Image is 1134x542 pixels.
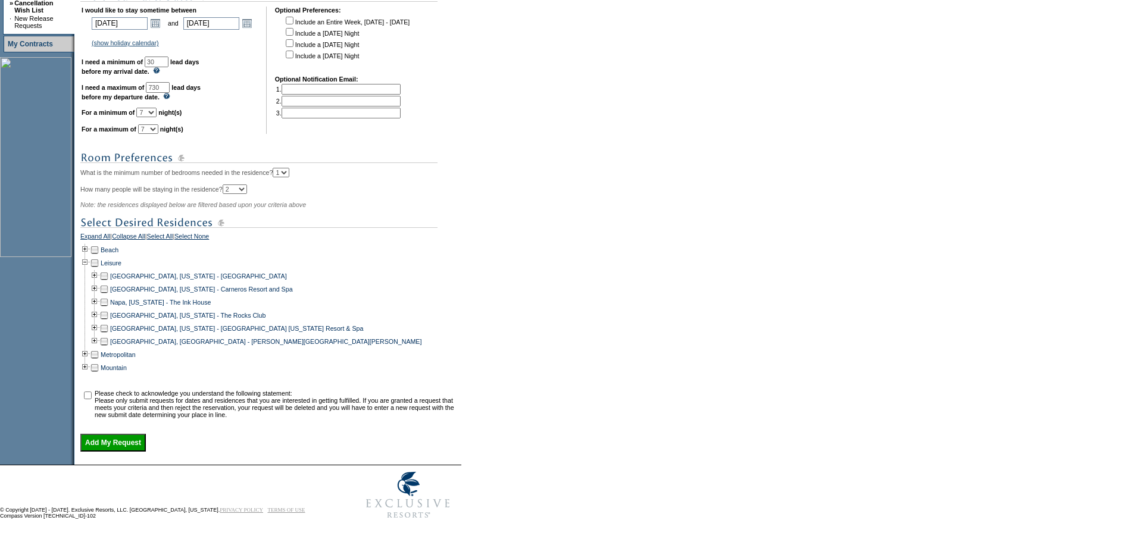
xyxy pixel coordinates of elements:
a: My Contracts [8,40,53,48]
td: Please check to acknowledge you understand the following statement: Please only submit requests f... [95,390,457,418]
b: I need a maximum of [82,84,144,91]
a: Expand All [80,233,110,243]
a: Beach [101,246,118,253]
td: Include an Entire Week, [DATE] - [DATE] Include a [DATE] Night Include a [DATE] Night Include a [... [283,15,410,67]
a: [GEOGRAPHIC_DATA], [US_STATE] - [GEOGRAPHIC_DATA] [110,272,287,280]
b: Optional Notification Email: [275,76,358,83]
a: Leisure [101,259,121,267]
a: PRIVACY POLICY [220,507,263,513]
a: (show holiday calendar) [92,39,159,46]
a: [GEOGRAPHIC_DATA], [GEOGRAPHIC_DATA] - [PERSON_NAME][GEOGRAPHIC_DATA][PERSON_NAME] [110,338,421,345]
b: night(s) [158,109,182,116]
td: 3. [276,108,401,118]
a: Metropolitan [101,351,136,358]
a: Select None [174,233,209,243]
img: questionMark_lightBlue.gif [163,93,170,99]
a: Mountain [101,364,127,371]
b: lead days before my departure date. [82,84,201,101]
td: · [10,15,13,29]
b: I would like to stay sometime between [82,7,196,14]
a: TERMS OF USE [268,507,305,513]
input: Date format: M/D/Y. Shortcut keys: [T] for Today. [UP] or [.] for Next Day. [DOWN] or [,] for Pre... [92,17,148,30]
div: | | | [80,233,458,243]
input: Add My Request [80,434,146,452]
a: Collapse All [112,233,145,243]
input: Date format: M/D/Y. Shortcut keys: [T] for Today. [UP] or [.] for Next Day. [DOWN] or [,] for Pre... [183,17,239,30]
b: For a minimum of [82,109,135,116]
img: subTtlRoomPreferences.gif [80,151,438,165]
a: Open the calendar popup. [149,17,162,30]
td: and [166,15,180,32]
td: 2. [276,96,401,106]
a: [GEOGRAPHIC_DATA], [US_STATE] - Carneros Resort and Spa [110,286,293,293]
img: Exclusive Resorts [355,465,461,525]
a: [GEOGRAPHIC_DATA], [US_STATE] - [GEOGRAPHIC_DATA] [US_STATE] Resort & Spa [110,325,363,332]
span: Note: the residences displayed below are filtered based upon your criteria above [80,201,306,208]
a: New Release Requests [14,15,53,29]
a: Select All [147,233,173,243]
a: Open the calendar popup. [240,17,254,30]
b: lead days before my arrival date. [82,58,199,75]
b: For a maximum of [82,126,136,133]
b: night(s) [160,126,183,133]
img: questionMark_lightBlue.gif [153,67,160,74]
b: I need a minimum of [82,58,143,65]
b: Optional Preferences: [275,7,341,14]
a: Napa, [US_STATE] - The Ink House [110,299,211,306]
a: [GEOGRAPHIC_DATA], [US_STATE] - The Rocks Club [110,312,265,319]
td: 1. [276,84,401,95]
